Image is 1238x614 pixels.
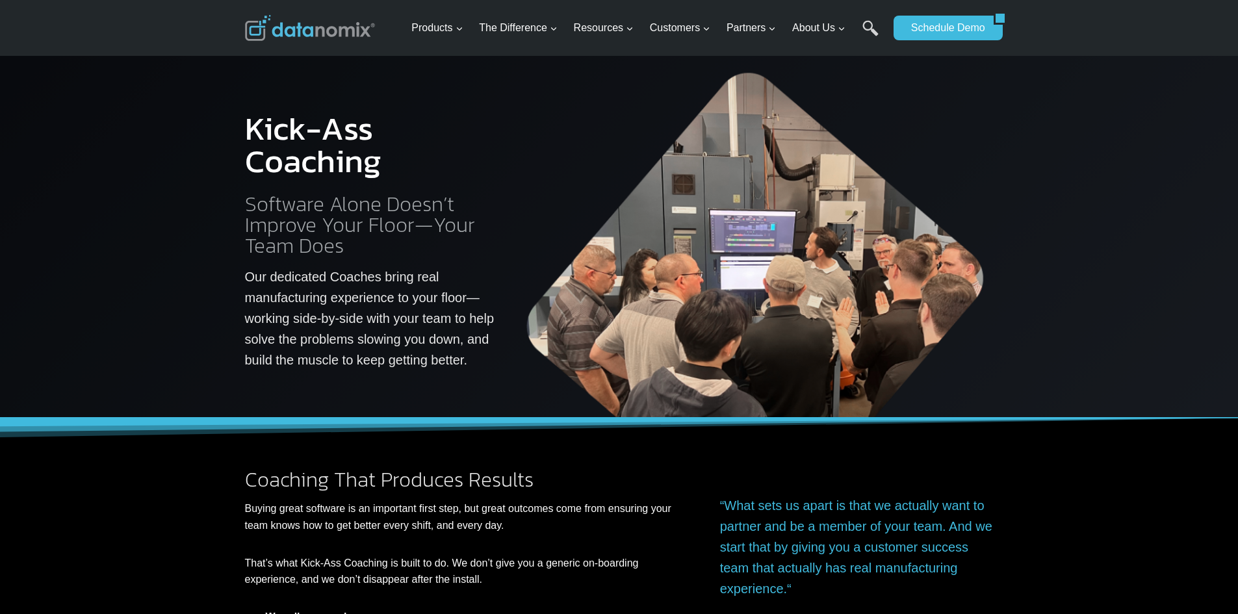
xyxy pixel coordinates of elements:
span: Customers [650,19,710,36]
span: About Us [792,19,845,36]
nav: Primary Navigation [406,7,887,49]
h1: Kick-Ass Coaching [245,112,496,177]
span: Products [411,19,463,36]
h2: Software Alone Doesn’t Improve Your Floor—Your Team Does [245,194,496,256]
a: Schedule Demo [894,16,994,40]
span: The Difference [479,19,558,36]
p: Buying great software is an important first step, but great outcomes come from ensuring your team... [245,500,684,533]
a: Search [862,20,879,49]
span: Partners [727,19,776,36]
span: “What sets us apart is that we actually want to partner and be a member of your team. And we star... [720,498,992,596]
p: That’s what Kick-Ass Coaching is built to do. We don’t give you a generic on-boarding experience,... [245,555,684,588]
p: “ [720,495,994,599]
img: Datanomix [245,15,375,41]
span: Resources [574,19,634,36]
p: Our dedicated Coaches bring real manufacturing experience to your floor—working side-by-side with... [245,266,496,370]
img: Datanomix Kick-Ass Coaching [517,65,994,418]
h2: Coaching That Produces Results [245,469,684,490]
